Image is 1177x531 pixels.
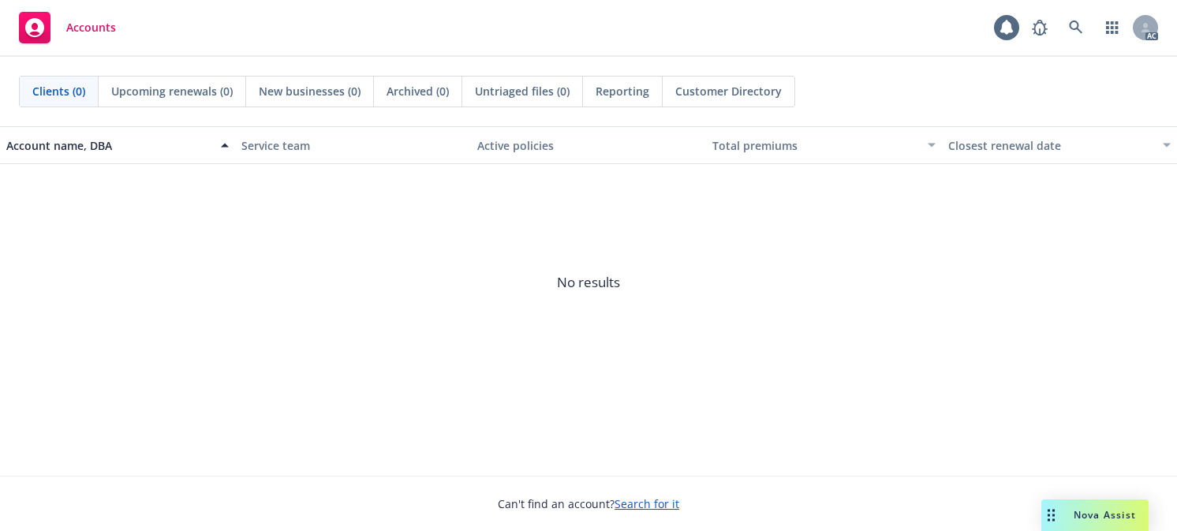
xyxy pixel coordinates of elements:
[471,126,706,164] button: Active policies
[948,137,1153,154] div: Closest renewal date
[706,126,941,164] button: Total premiums
[477,137,700,154] div: Active policies
[475,83,570,99] span: Untriaged files (0)
[1041,499,1061,531] div: Drag to move
[1024,12,1056,43] a: Report a Bug
[111,83,233,99] span: Upcoming renewals (0)
[615,496,679,511] a: Search for it
[596,83,649,99] span: Reporting
[942,126,1177,164] button: Closest renewal date
[387,83,449,99] span: Archived (0)
[1060,12,1092,43] a: Search
[498,495,679,512] span: Can't find an account?
[1041,499,1149,531] button: Nova Assist
[13,6,122,50] a: Accounts
[1097,12,1128,43] a: Switch app
[712,137,917,154] div: Total premiums
[259,83,361,99] span: New businesses (0)
[675,83,782,99] span: Customer Directory
[66,21,116,34] span: Accounts
[1074,508,1136,522] span: Nova Assist
[241,137,464,154] div: Service team
[32,83,85,99] span: Clients (0)
[235,126,470,164] button: Service team
[6,137,211,154] div: Account name, DBA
